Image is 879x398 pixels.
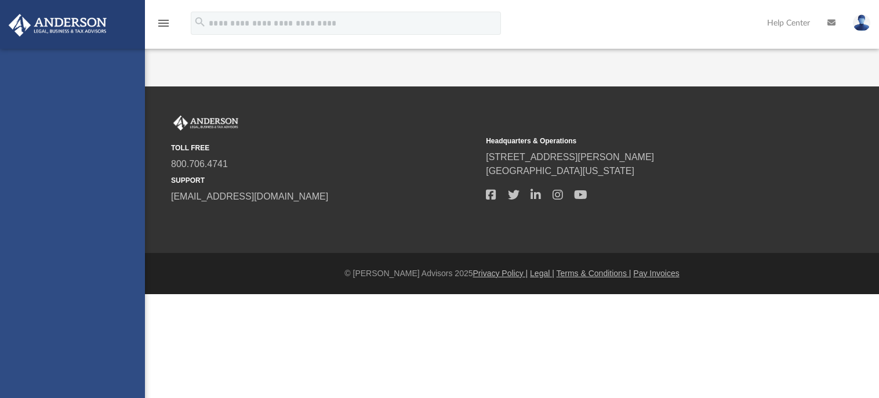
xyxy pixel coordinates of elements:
a: Terms & Conditions | [557,269,631,278]
a: [GEOGRAPHIC_DATA][US_STATE] [486,166,634,176]
a: Privacy Policy | [473,269,528,278]
a: [EMAIL_ADDRESS][DOMAIN_NAME] [171,191,328,201]
small: Headquarters & Operations [486,136,793,146]
div: © [PERSON_NAME] Advisors 2025 [145,267,879,280]
small: TOLL FREE [171,143,478,153]
a: 800.706.4741 [171,159,228,169]
small: SUPPORT [171,175,478,186]
i: search [194,16,206,28]
a: Legal | [530,269,554,278]
a: menu [157,22,170,30]
img: Anderson Advisors Platinum Portal [171,115,241,131]
img: User Pic [853,15,870,31]
a: [STREET_ADDRESS][PERSON_NAME] [486,152,654,162]
img: Anderson Advisors Platinum Portal [5,14,110,37]
a: Pay Invoices [633,269,679,278]
i: menu [157,16,170,30]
